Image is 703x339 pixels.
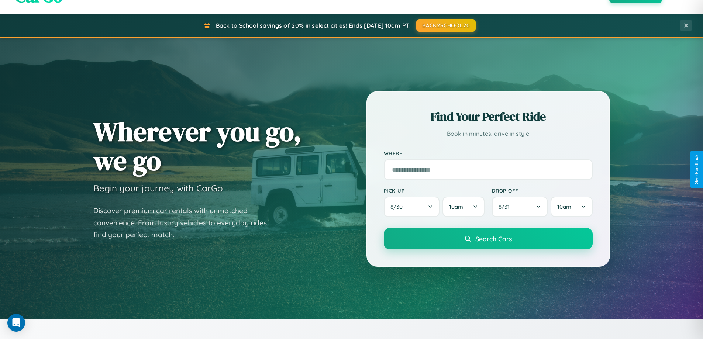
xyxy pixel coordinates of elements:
button: 10am [442,197,484,217]
button: BACK2SCHOOL20 [416,19,476,32]
p: Discover premium car rentals with unmatched convenience. From luxury vehicles to everyday rides, ... [93,205,278,241]
button: 8/30 [384,197,440,217]
h3: Begin your journey with CarGo [93,183,223,194]
label: Drop-off [492,187,593,194]
span: 8 / 30 [390,203,406,210]
label: Pick-up [384,187,485,194]
span: Search Cars [475,235,512,243]
span: 10am [449,203,463,210]
button: Search Cars [384,228,593,249]
label: Where [384,150,593,156]
span: Back to School savings of 20% in select cities! Ends [DATE] 10am PT. [216,22,411,29]
div: Give Feedback [694,155,699,184]
span: 10am [557,203,571,210]
span: 8 / 31 [499,203,513,210]
div: Open Intercom Messenger [7,314,25,332]
button: 8/31 [492,197,548,217]
p: Book in minutes, drive in style [384,128,593,139]
h1: Wherever you go, we go [93,117,301,175]
h2: Find Your Perfect Ride [384,108,593,125]
button: 10am [551,197,592,217]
